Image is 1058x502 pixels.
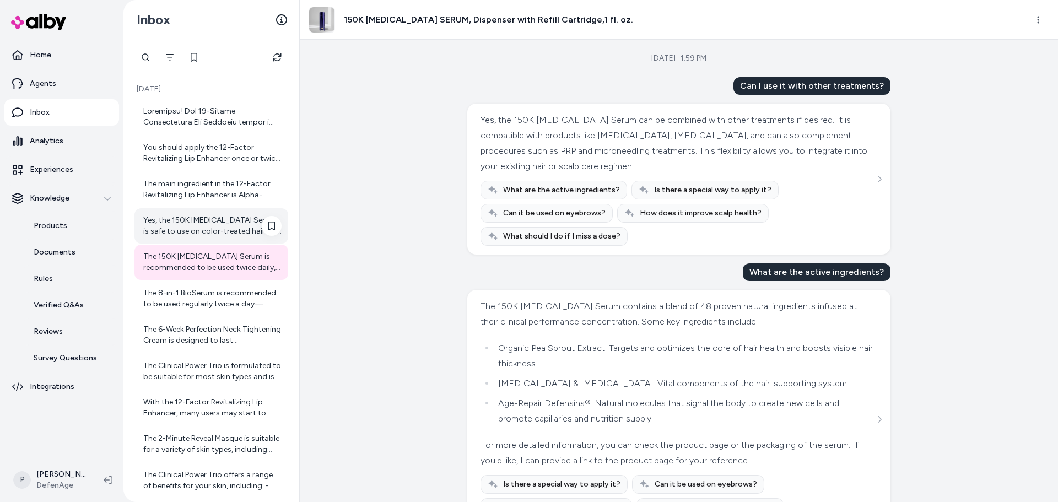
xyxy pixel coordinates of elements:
[143,469,282,492] div: The Clinical Power Trio offers a range of benefits for your skin, including: - Correcting visible...
[873,413,886,426] button: See more
[654,185,771,196] span: Is there a special way to apply it?
[30,50,51,61] p: Home
[143,251,282,273] div: The 150K [MEDICAL_DATA] Serum is recommended to be used twice daily, typically in the morning and...
[34,326,63,337] p: Reviews
[143,433,282,455] div: The 2-Minute Reveal Masque is suitable for a variety of skin types, including oily, dry, and comb...
[11,14,66,30] img: alby Logo
[495,396,875,427] li: Age-Repair Defensins®: Natural molecules that signal the body to create new cells and promote cap...
[143,215,282,237] div: Yes, the 150K [MEDICAL_DATA] Serum is safe to use on color-treated hair. It is formulated to be g...
[143,106,282,128] div: Loremipsu! Dol 19-Sitame Consectetura Eli Seddoeiu tempor i utlaboreetdol magnaali en adm veni qu...
[134,317,288,353] a: The 6-Week Perfection Neck Tightening Cream is designed to last approximately six weeks when used...
[873,172,886,186] button: See more
[36,469,86,480] p: [PERSON_NAME]
[23,345,119,371] a: Survey Questions
[143,288,282,310] div: The 8-in-1 BioSerum is recommended to be used regularly twice a day—morning and night. Use one pu...
[134,390,288,425] a: With the 12-Factor Revitalizing Lip Enhancer, many users may start to notice initial improvements...
[4,99,119,126] a: Inbox
[495,376,875,391] li: [MEDICAL_DATA] & [MEDICAL_DATA]: Vital components of the hair-supporting system.
[137,12,170,28] h2: Inbox
[503,479,620,490] span: Is there a special way to apply it?
[7,462,95,498] button: P[PERSON_NAME]DefenAge
[4,156,119,183] a: Experiences
[30,193,69,204] p: Knowledge
[23,239,119,266] a: Documents
[655,479,757,490] span: Can it be used on eyebrows?
[23,319,119,345] a: Reviews
[4,128,119,154] a: Analytics
[143,142,282,164] div: You should apply the 12-Factor Revitalizing Lip Enhancer once or twice daily. To use, hold the bo...
[481,299,875,330] div: The 150K [MEDICAL_DATA] Serum contains a blend of 48 proven natural ingredients infused at their ...
[495,341,875,371] li: Organic Pea Sprout Extract: Targets and optimizes the core of hair health and boosts visible hair...
[23,266,119,292] a: Rules
[309,7,334,33] img: hair-serum-30-ml.jpg
[159,46,181,68] button: Filter
[134,99,288,134] a: Loremipsu! Dol 19-Sitame Consectetura Eli Seddoeiu tempor i utlaboreetdol magnaali en adm veni qu...
[733,77,890,95] div: Can I use it with other treatments?
[143,360,282,382] div: The Clinical Power Trio is formulated to be suitable for most skin types and is fragrance-free, w...
[4,71,119,97] a: Agents
[4,185,119,212] button: Knowledge
[34,220,67,231] p: Products
[481,438,875,468] div: For more detailed information, you can check the product page or the packaging of the serum. If y...
[134,208,288,244] a: Yes, the 150K [MEDICAL_DATA] Serum is safe to use on color-treated hair. It is formulated to be g...
[23,213,119,239] a: Products
[266,46,288,68] button: Refresh
[23,292,119,319] a: Verified Q&As
[134,427,288,462] a: The 2-Minute Reveal Masque is suitable for a variety of skin types, including oily, dry, and comb...
[503,231,620,242] span: What should I do if I miss a dose?
[30,107,50,118] p: Inbox
[503,185,620,196] span: What are the active ingredients?
[143,179,282,201] div: The main ingredient in the 12-Factor Revitalizing Lip Enhancer is Alpha-Defensin 5. This exclusiv...
[13,471,31,489] span: P
[30,136,63,147] p: Analytics
[134,84,288,95] p: [DATE]
[4,42,119,68] a: Home
[481,112,875,174] div: Yes, the 150K [MEDICAL_DATA] Serum can be combined with other treatments if desired. It is compat...
[134,172,288,207] a: The main ingredient in the 12-Factor Revitalizing Lip Enhancer is Alpha-Defensin 5. This exclusiv...
[34,353,97,364] p: Survey Questions
[36,480,86,491] span: DefenAge
[34,300,84,311] p: Verified Q&As
[30,78,56,89] p: Agents
[143,324,282,346] div: The 6-Week Perfection Neck Tightening Cream is designed to last approximately six weeks when used...
[4,374,119,400] a: Integrations
[651,53,706,64] div: [DATE] · 1:59 PM
[640,208,762,219] span: How does it improve scalp health?
[134,463,288,498] a: The Clinical Power Trio offers a range of benefits for your skin, including: - Correcting visible...
[134,245,288,280] a: The 150K [MEDICAL_DATA] Serum is recommended to be used twice daily, typically in the morning and...
[30,164,73,175] p: Experiences
[30,381,74,392] p: Integrations
[743,263,890,281] div: What are the active ingredients?
[503,208,606,219] span: Can it be used on eyebrows?
[34,247,75,258] p: Documents
[134,136,288,171] a: You should apply the 12-Factor Revitalizing Lip Enhancer once or twice daily. To use, hold the bo...
[34,273,53,284] p: Rules
[344,13,633,26] h3: 150K [MEDICAL_DATA] SERUM, Dispenser with Refill Cartridge,1 fl. oz.
[134,354,288,389] a: The Clinical Power Trio is formulated to be suitable for most skin types and is fragrance-free, w...
[134,281,288,316] a: The 8-in-1 BioSerum is recommended to be used regularly twice a day—morning and night. Use one pu...
[143,397,282,419] div: With the 12-Factor Revitalizing Lip Enhancer, many users may start to notice initial improvements...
